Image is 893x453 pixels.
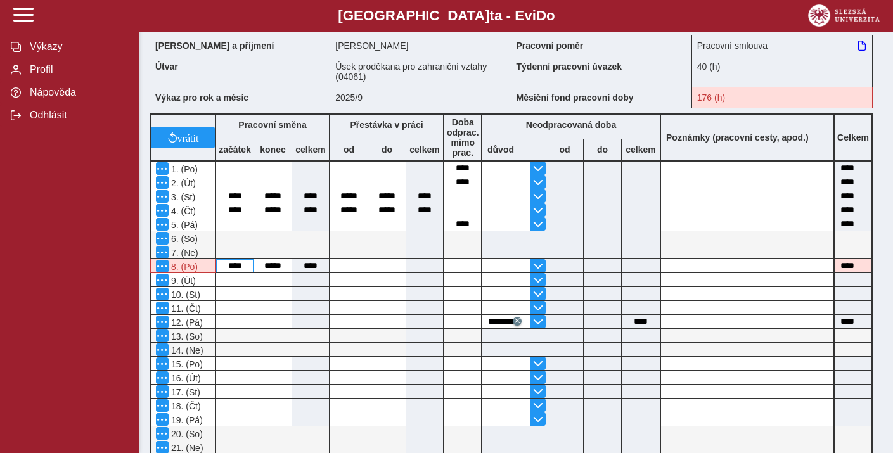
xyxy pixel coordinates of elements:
div: Po 6 hodinách nepřetržité práce je nutná přestávka v práci na jídlo a oddech v trvání nejméně 30 ... [150,259,216,273]
img: logo_web_su.png [808,4,880,27]
b: [PERSON_NAME] a příjmení [155,41,274,51]
b: celkem [622,144,660,155]
span: 11. (Čt) [169,303,201,314]
b: Útvar [155,61,178,72]
div: 2025/9 [330,87,511,108]
span: 17. (St) [169,387,200,397]
button: Menu [156,371,169,384]
span: 20. (So) [169,429,203,439]
button: Menu [156,218,169,231]
span: 7. (Ne) [169,248,198,258]
span: Výkazy [26,41,129,53]
span: 18. (Čt) [169,401,201,411]
div: 40 (h) [692,56,873,87]
b: do [584,144,621,155]
span: 14. (Ne) [169,345,203,355]
b: konec [254,144,292,155]
b: Poznámky (pracovní cesty, apod.) [661,132,814,143]
span: 16. (Út) [169,373,201,383]
span: 10. (St) [169,290,200,300]
button: Menu [156,302,169,314]
button: Menu [156,260,169,272]
b: Výkaz pro rok a měsíc [155,93,248,103]
span: 15. (Po) [169,359,203,369]
button: Menu [156,343,169,356]
button: Menu [156,204,169,217]
b: Měsíční fond pracovní doby [517,93,634,103]
b: Pracovní poměr [517,41,584,51]
span: 9. (Út) [169,276,196,286]
button: Menu [156,162,169,175]
button: Menu [156,232,169,245]
span: vrátit [177,132,199,143]
span: 5. (Pá) [169,220,198,230]
b: Přestávka v práci [350,120,423,130]
button: Menu [156,427,169,440]
span: D [536,8,546,23]
span: t [489,8,494,23]
div: Fond pracovní doby (176 h) a součet hodin (56:30 h) se neshodují! [692,87,873,108]
b: [GEOGRAPHIC_DATA] a - Evi [38,8,855,24]
button: Menu [156,176,169,189]
b: začátek [216,144,254,155]
button: Menu [156,190,169,203]
span: 4. (Čt) [169,206,196,216]
span: 13. (So) [169,331,203,341]
b: do [368,144,406,155]
button: Menu [156,357,169,370]
button: Menu [156,399,169,412]
b: celkem [292,144,329,155]
b: od [546,144,583,155]
button: Menu [156,316,169,328]
button: vrátit [151,127,215,148]
div: [PERSON_NAME] [330,35,511,56]
span: 19. (Pá) [169,415,203,425]
b: od [330,144,368,155]
button: Menu [156,246,169,258]
span: 8. (Po) [169,262,198,272]
button: Menu [156,288,169,300]
span: Profil [26,64,129,75]
button: Menu [156,274,169,286]
span: Nápověda [26,87,129,98]
b: Týdenní pracovní úvazek [517,61,622,72]
b: Neodpracovaná doba [526,120,616,130]
div: Úsek proděkana pro zahraniční vztahy (04061) [330,56,511,87]
span: 1. (Po) [169,164,198,174]
div: Pracovní smlouva [692,35,873,56]
span: 2. (Út) [169,178,196,188]
b: Pracovní směna [238,120,306,130]
span: 12. (Pá) [169,317,203,328]
span: Odhlásit [26,110,129,121]
span: o [546,8,555,23]
b: Celkem [837,132,869,143]
span: 3. (St) [169,192,195,202]
span: 21. (Ne) [169,443,203,453]
b: celkem [406,144,443,155]
span: 6. (So) [169,234,198,244]
button: Menu [156,385,169,398]
b: důvod [487,144,514,155]
button: Menu [156,329,169,342]
b: Doba odprac. mimo prac. [447,117,479,158]
button: Menu [156,413,169,426]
